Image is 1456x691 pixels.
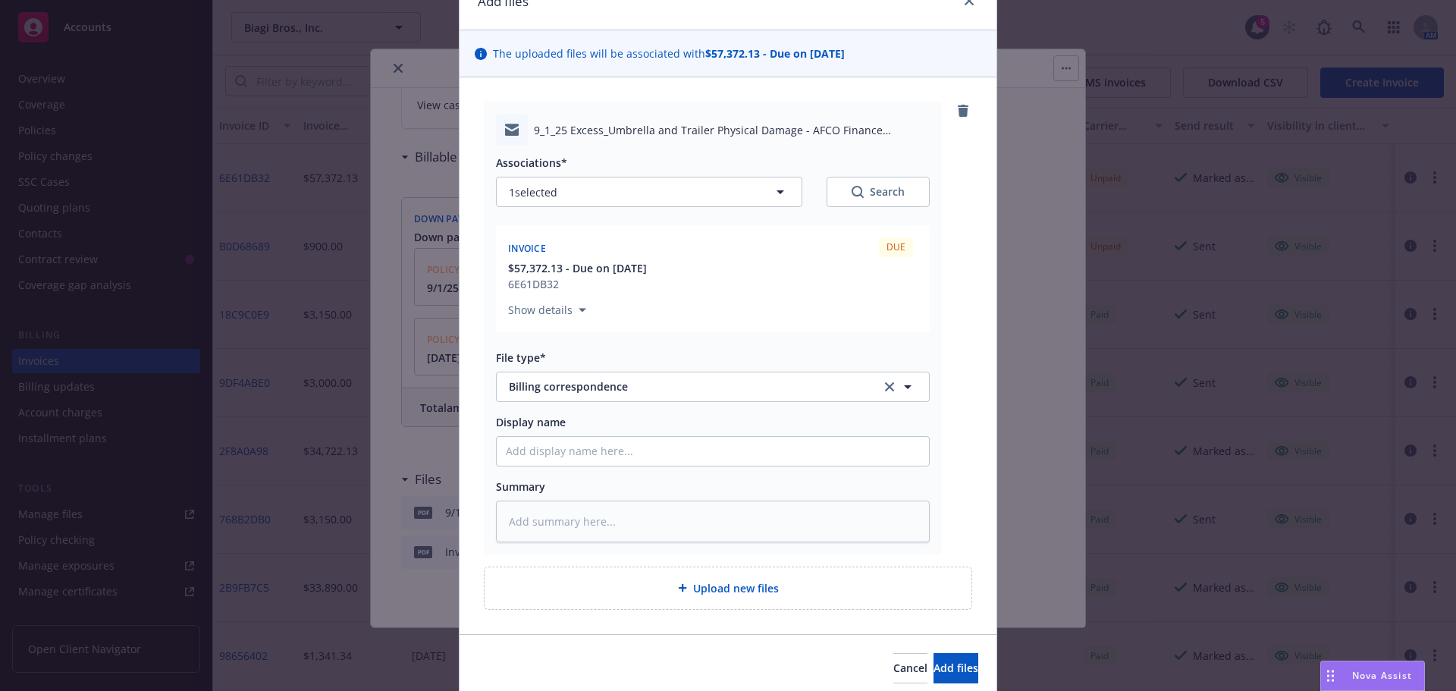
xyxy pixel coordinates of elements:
div: Upload new files [484,567,972,610]
button: Nova Assist [1320,661,1425,691]
span: Nova Assist [1352,669,1412,682]
div: Drag to move [1321,661,1340,690]
span: Upload new files [693,580,779,596]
